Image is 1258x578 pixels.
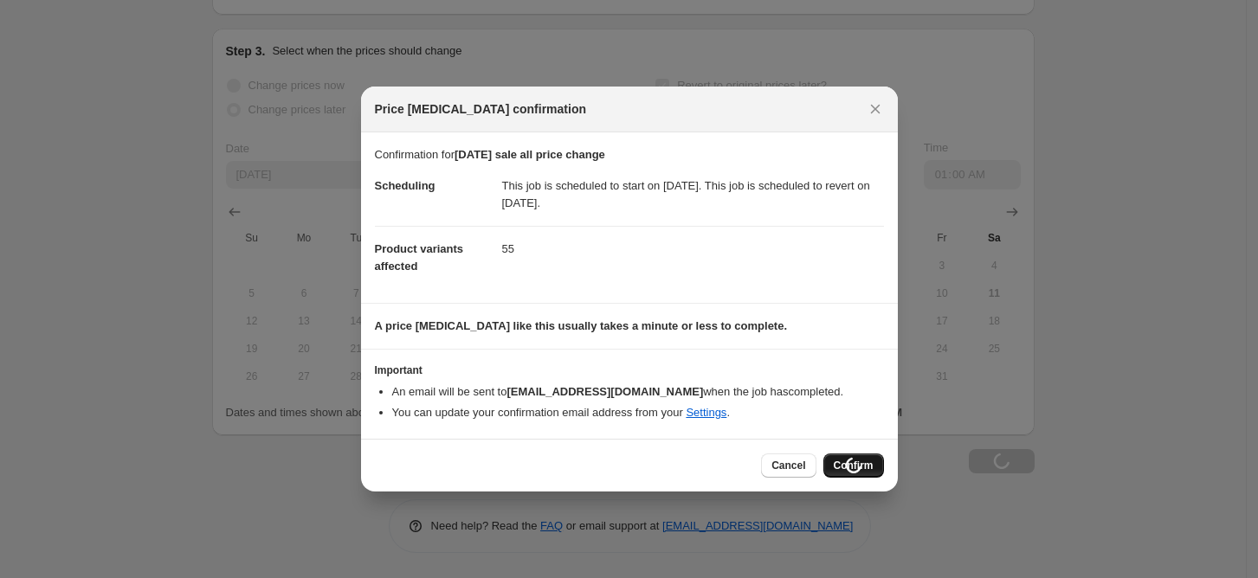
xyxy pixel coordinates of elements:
h3: Important [375,363,884,377]
b: [EMAIL_ADDRESS][DOMAIN_NAME] [506,385,703,398]
span: Product variants affected [375,242,464,273]
p: Confirmation for [375,146,884,164]
button: Close [863,97,887,121]
li: An email will be sent to when the job has completed . [392,383,884,401]
button: Cancel [761,453,816,478]
b: [DATE] sale all price change [455,148,605,161]
dd: This job is scheduled to start on [DATE]. This job is scheduled to revert on [DATE]. [502,164,884,226]
b: A price [MEDICAL_DATA] like this usually takes a minute or less to complete. [375,319,788,332]
a: Settings [686,406,726,419]
span: Cancel [771,459,805,472]
li: You can update your confirmation email address from your . [392,404,884,421]
dd: 55 [502,226,884,272]
span: Price [MEDICAL_DATA] confirmation [375,100,587,118]
span: Scheduling [375,179,435,192]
